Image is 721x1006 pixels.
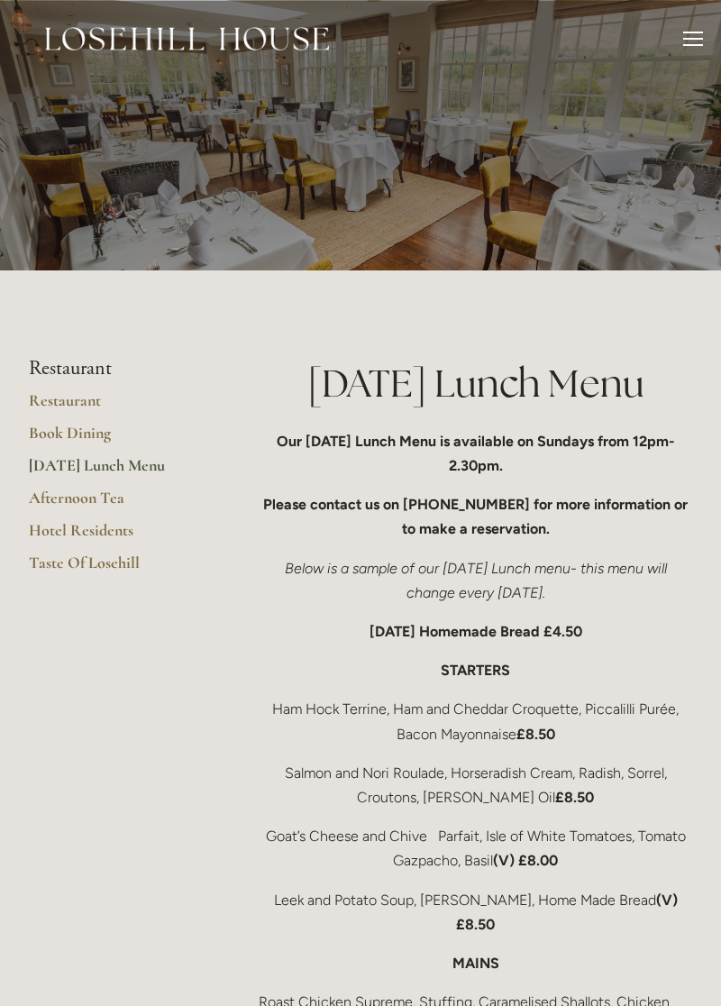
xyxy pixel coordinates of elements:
[456,892,681,933] strong: (V) £8.50
[29,423,201,455] a: Book Dining
[259,357,692,410] h1: [DATE] Lunch Menu
[452,955,499,972] strong: MAINS
[259,824,692,873] p: Goat’s Cheese and Chive Parfait, Isle of White Tomatoes, Tomato Gazpacho, Basil
[259,697,692,745] p: Ham Hock Terrine, Ham and Cheddar Croquette, Piccalilli Purée, Bacon Mayonnaise
[29,390,201,423] a: Restaurant
[29,488,201,520] a: Afternoon Tea
[29,520,201,553] a: Hotel Residents
[516,726,555,743] strong: £8.50
[493,852,558,869] strong: (V) £8.00
[555,789,594,806] strong: £8.50
[259,888,692,937] p: Leek and Potato Soup, [PERSON_NAME], Home Made Bread
[370,623,582,640] strong: [DATE] Homemade Bread £4.50
[45,27,329,50] img: Losehill House
[29,455,201,488] a: [DATE] Lunch Menu
[285,560,671,601] em: Below is a sample of our [DATE] Lunch menu- this menu will change every [DATE].
[29,357,201,380] li: Restaurant
[29,553,201,585] a: Taste Of Losehill
[259,761,692,809] p: Salmon and Nori Roulade, Horseradish Cream, Radish, Sorrel, Croutons, [PERSON_NAME] Oil
[263,496,691,537] strong: Please contact us on [PHONE_NUMBER] for more information or to make a reservation.
[441,662,510,679] strong: STARTERS
[277,433,675,474] strong: Our [DATE] Lunch Menu is available on Sundays from 12pm-2.30pm.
